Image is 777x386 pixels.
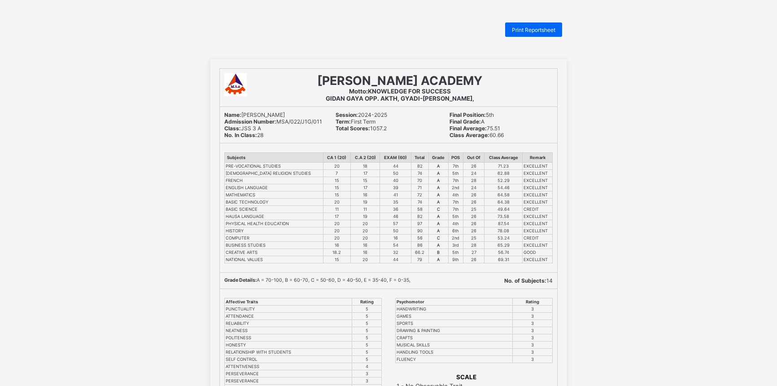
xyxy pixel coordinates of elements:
[448,249,463,256] td: 5th
[411,220,428,227] td: 97
[224,125,261,132] span: JSS 3 A
[504,277,546,284] b: No. of Subjects:
[380,256,411,263] td: 44
[484,235,523,242] td: 53.24
[428,220,448,227] td: A
[463,256,484,263] td: 26
[448,177,463,184] td: 7th
[350,163,380,170] td: 18
[484,177,523,184] td: 52.29
[512,334,552,342] td: 3
[428,227,448,235] td: A
[428,206,448,213] td: C
[224,277,410,283] span: A = 70-100, B = 60-70, C = 50-60, D = 40-50, E = 35-40, F = 0-35,
[225,177,323,184] td: FRENCH
[224,132,257,138] b: No. In Class:
[224,111,241,118] b: Name:
[225,213,323,220] td: HAUSA LANGUAGE
[450,118,485,125] span: A
[352,370,382,377] td: 3
[336,118,375,125] span: First Term
[224,125,241,132] b: Class:
[380,163,411,170] td: 44
[352,298,382,306] th: Rating
[448,235,463,242] td: 2nd
[380,184,411,191] td: 39
[336,111,358,118] b: Session:
[323,153,350,163] th: CA 1 (20)
[352,349,382,356] td: 5
[411,163,428,170] td: 82
[352,342,382,349] td: 5
[323,249,350,256] td: 18.2
[350,256,380,263] td: 20
[523,170,553,177] td: EXCELLENT
[396,306,513,313] td: HANDWRITING
[484,242,523,249] td: 65.29
[323,220,350,227] td: 20
[428,213,448,220] td: A
[352,327,382,334] td: 5
[225,377,352,385] td: PERSEVERANCE
[428,163,448,170] td: A
[350,170,380,177] td: 17
[484,170,523,177] td: 62.88
[350,220,380,227] td: 20
[224,118,322,125] span: MSA/022/J1G/011
[225,370,352,377] td: PERSEVERANCE
[428,249,448,256] td: B
[523,199,553,206] td: EXCELLENT
[463,199,484,206] td: 26
[450,111,494,118] span: 5th
[512,327,552,334] td: 3
[224,111,285,118] span: [PERSON_NAME]
[317,73,482,88] span: [PERSON_NAME] ACADEMY
[448,220,463,227] td: 4th
[225,153,323,163] th: Subjects
[380,177,411,184] td: 40
[326,95,474,102] span: GIDAN GAYA OPP. AKTH, GYADI-[PERSON_NAME],
[350,213,380,220] td: 19
[225,349,352,356] td: RELATIONSHIP WITH STUDENTS
[448,213,463,220] td: 5th
[396,298,513,306] th: Psychomotor
[349,88,368,95] b: Motto:
[411,153,428,163] th: Total
[512,320,552,327] td: 3
[411,249,428,256] td: 66.2
[484,153,523,163] th: Class Average
[352,377,382,385] td: 3
[380,249,411,256] td: 32
[523,184,553,191] td: EXCELLENT
[428,184,448,191] td: A
[396,349,513,356] td: HANDLING TOOLS
[463,235,484,242] td: 25
[411,170,428,177] td: 74
[350,199,380,206] td: 19
[448,199,463,206] td: 7th
[380,199,411,206] td: 35
[411,235,428,242] td: 56
[350,235,380,242] td: 20
[380,206,411,213] td: 36
[323,191,350,199] td: 15
[225,306,352,313] td: PUNCTUALITY
[463,163,484,170] td: 26
[225,313,352,320] td: ATTENDANCE
[224,277,257,283] b: Grade Details:
[350,191,380,199] td: 16
[523,206,553,213] td: CREDIT
[523,177,553,184] td: EXCELLENT
[349,88,451,95] span: KNOWLEDGE FOR SUCCESS
[224,73,247,96] img: msa.png
[350,177,380,184] td: 15
[450,118,481,125] b: Final Grade:
[411,184,428,191] td: 71
[484,206,523,213] td: 49.64
[484,249,523,256] td: 56.74
[396,334,513,342] td: CRAFTS
[463,242,484,249] td: 28
[225,298,352,306] th: Affective Traits
[450,125,500,132] span: 75.51
[463,206,484,213] td: 25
